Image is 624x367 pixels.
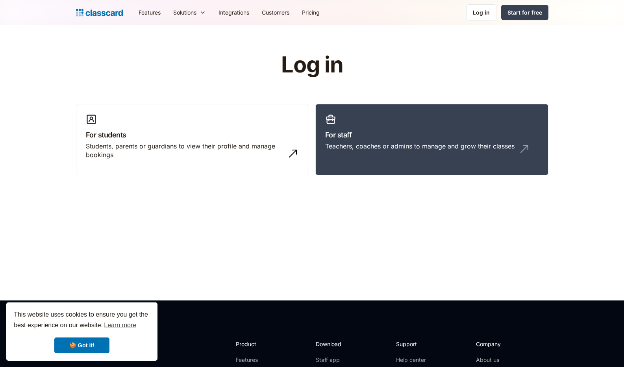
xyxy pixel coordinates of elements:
span: This website uses cookies to ensure you get the best experience on our website. [14,310,150,331]
a: Customers [256,4,296,21]
h2: Product [236,340,278,348]
h3: For staff [325,130,539,140]
a: About us [476,356,528,364]
a: Features [132,4,167,21]
a: Start for free [501,5,548,20]
a: Features [236,356,278,364]
div: Start for free [507,8,542,17]
a: Staff app [316,356,348,364]
a: For staffTeachers, coaches or admins to manage and grow their classes [315,104,548,176]
a: Integrations [212,4,256,21]
a: For studentsStudents, parents or guardians to view their profile and manage bookings [76,104,309,176]
a: Log in [466,4,496,20]
div: Students, parents or guardians to view their profile and manage bookings [86,142,283,159]
div: Solutions [167,4,212,21]
h3: For students [86,130,299,140]
a: dismiss cookie message [54,337,109,353]
a: Help center [396,356,428,364]
h2: Support [396,340,428,348]
div: cookieconsent [6,302,157,361]
div: Log in [473,8,490,17]
div: Solutions [173,8,196,17]
h1: Log in [187,53,437,77]
h2: Company [476,340,528,348]
a: learn more about cookies [103,319,137,331]
h2: Download [316,340,348,348]
a: Pricing [296,4,326,21]
div: Teachers, coaches or admins to manage and grow their classes [325,142,515,150]
a: Logo [76,7,123,18]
